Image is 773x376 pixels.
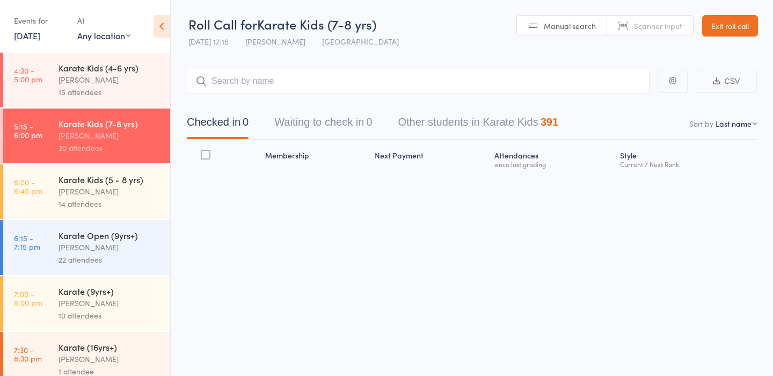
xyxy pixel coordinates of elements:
a: 7:00 -8:00 pmKarate (9yrs+)[PERSON_NAME]10 attendees [3,276,170,331]
time: 6:15 - 7:15 pm [14,234,40,251]
span: [GEOGRAPHIC_DATA] [322,36,399,47]
input: Search by name [187,69,650,93]
div: [PERSON_NAME] [59,241,161,254]
span: Manual search [544,20,596,31]
label: Sort by [689,118,713,129]
span: [DATE] 17:15 [188,36,229,47]
div: [PERSON_NAME] [59,297,161,309]
div: [PERSON_NAME] [59,185,161,198]
div: 15 attendees [59,86,161,98]
div: since last grading [494,161,611,168]
div: 14 attendees [59,198,161,210]
div: 0 [243,116,249,128]
div: Current / Next Rank [620,161,753,168]
a: [DATE] [14,30,40,41]
div: Atten­dances [490,144,616,173]
div: 10 attendees [59,309,161,322]
div: Karate Kids (5 - 8 yrs) [59,173,161,185]
div: Any location [77,30,130,41]
div: Style [616,144,757,173]
button: Checked in0 [187,111,249,139]
div: Last name [716,118,752,129]
div: Karate Open (9yrs+) [59,229,161,241]
time: 7:30 - 8:30 pm [14,345,42,363]
div: 391 [541,116,558,128]
div: Events for [14,12,67,30]
button: Other students in Karate Kids391 [398,111,558,139]
span: Roll Call for [188,15,257,33]
a: Exit roll call [702,15,758,37]
div: [PERSON_NAME] [59,129,161,142]
a: 5:15 -6:00 pmKarate Kids (7-8 yrs)[PERSON_NAME]20 attendees [3,109,170,163]
span: Scanner input [634,20,682,31]
div: Karate (16yrs+) [59,341,161,353]
time: 4:30 - 5:00 pm [14,66,42,83]
div: Karate Kids (7-8 yrs) [59,118,161,129]
div: At [77,12,130,30]
button: CSV [696,70,757,93]
a: 6:00 -6:45 pmKarate Kids (5 - 8 yrs)[PERSON_NAME]14 attendees [3,164,170,219]
span: Karate Kids (7-8 yrs) [257,15,376,33]
div: Karate (9yrs+) [59,285,161,297]
a: 6:15 -7:15 pmKarate Open (9yrs+)[PERSON_NAME]22 attendees [3,220,170,275]
div: 0 [366,116,372,128]
div: [PERSON_NAME] [59,74,161,86]
div: Membership [261,144,370,173]
div: Karate Kids (4-6 yrs) [59,62,161,74]
span: [PERSON_NAME] [245,36,305,47]
time: 7:00 - 8:00 pm [14,290,42,307]
time: 5:15 - 6:00 pm [14,122,42,139]
a: 4:30 -5:00 pmKarate Kids (4-6 yrs)[PERSON_NAME]15 attendees [3,53,170,107]
time: 6:00 - 6:45 pm [14,178,42,195]
div: [PERSON_NAME] [59,353,161,365]
div: 22 attendees [59,254,161,266]
button: Waiting to check in0 [274,111,372,139]
div: Next Payment [370,144,490,173]
div: 20 attendees [59,142,161,154]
